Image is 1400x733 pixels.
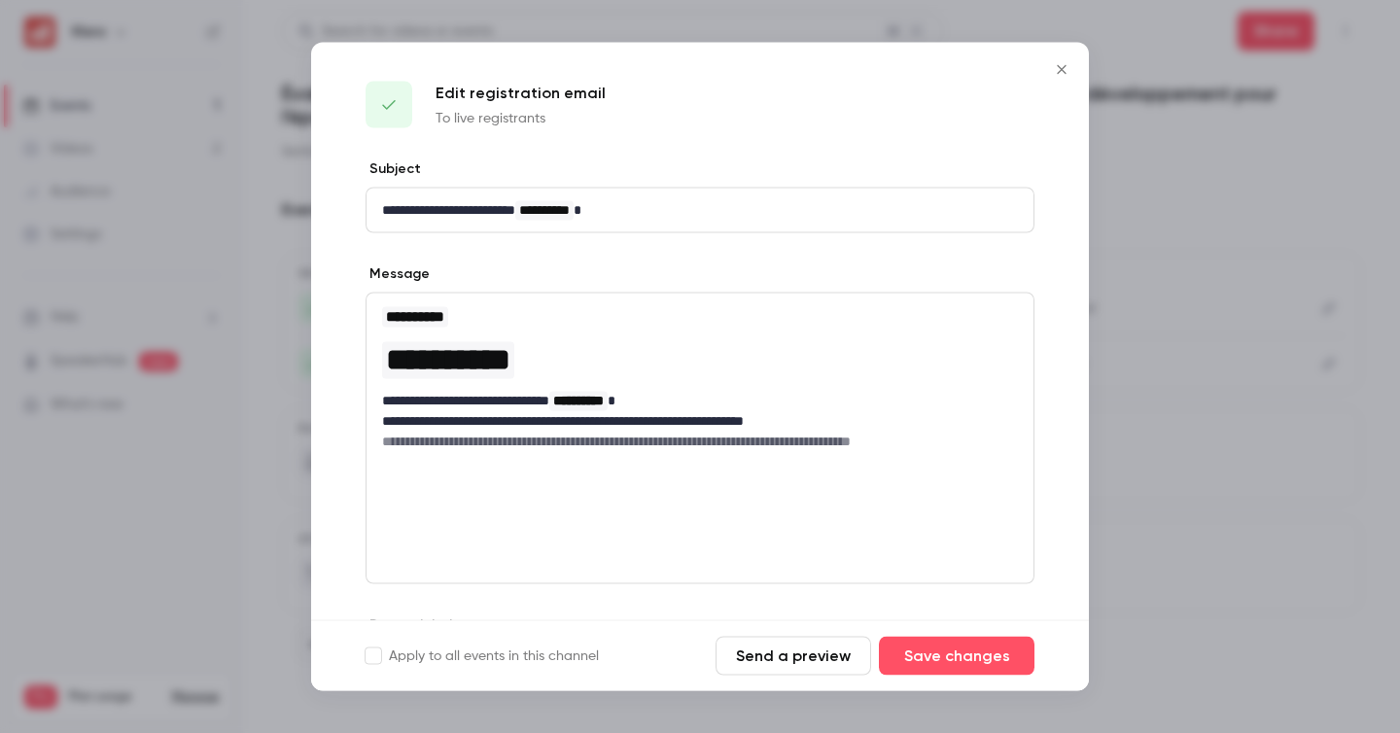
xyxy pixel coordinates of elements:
p: Edit registration email [436,82,606,105]
label: Message [366,264,430,284]
p: To live registrants [436,109,606,128]
label: Button label [366,615,452,635]
button: Save changes [879,637,1034,676]
div: editor [367,294,1033,463]
div: editor [367,189,1033,232]
label: Apply to all events in this channel [366,646,599,666]
button: Close [1042,51,1081,89]
label: Subject [366,159,421,179]
button: Send a preview [716,637,871,676]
